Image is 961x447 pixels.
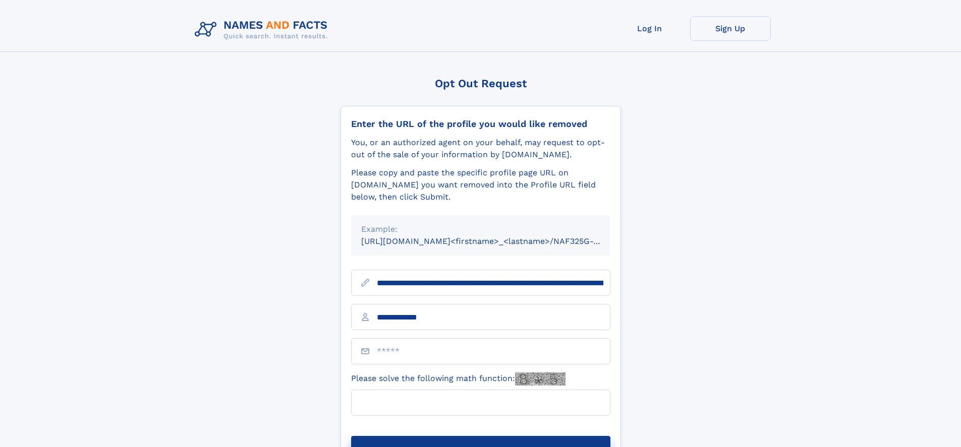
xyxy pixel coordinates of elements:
div: Example: [361,223,600,235]
div: Please copy and paste the specific profile page URL on [DOMAIN_NAME] you want removed into the Pr... [351,167,610,203]
label: Please solve the following math function: [351,372,566,386]
a: Sign Up [690,16,771,41]
img: Logo Names and Facts [191,16,336,43]
div: Opt Out Request [341,77,621,90]
div: You, or an authorized agent on your behalf, may request to opt-out of the sale of your informatio... [351,137,610,161]
div: Enter the URL of the profile you would like removed [351,118,610,130]
small: [URL][DOMAIN_NAME]<firstname>_<lastname>/NAF325G-xxxxxxxx [361,236,630,246]
a: Log In [609,16,690,41]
